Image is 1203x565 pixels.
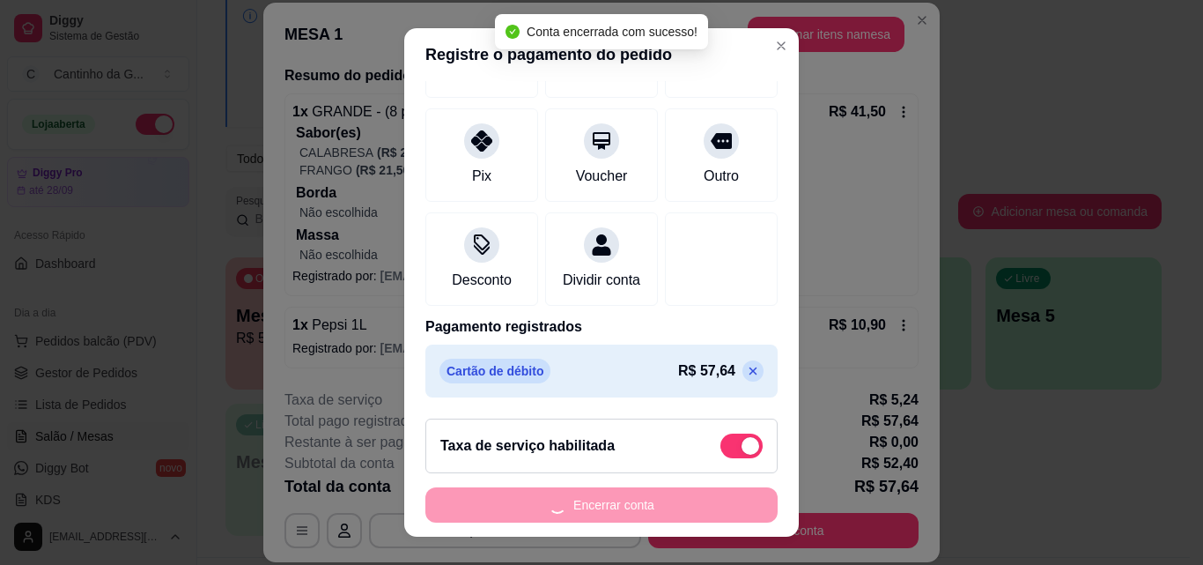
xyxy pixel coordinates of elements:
[452,270,512,291] div: Desconto
[563,270,640,291] div: Dividir conta
[527,25,697,39] span: Conta encerrada com sucesso!
[767,32,795,60] button: Close
[440,435,615,457] h2: Taxa de serviço habilitada
[425,316,778,338] p: Pagamento registrados
[678,361,735,382] p: R$ 57,64
[472,166,491,187] div: Pix
[439,359,550,383] p: Cartão de débito
[506,25,520,39] span: check-circle
[576,166,628,187] div: Voucher
[404,28,799,81] header: Registre o pagamento do pedido
[704,166,739,187] div: Outro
